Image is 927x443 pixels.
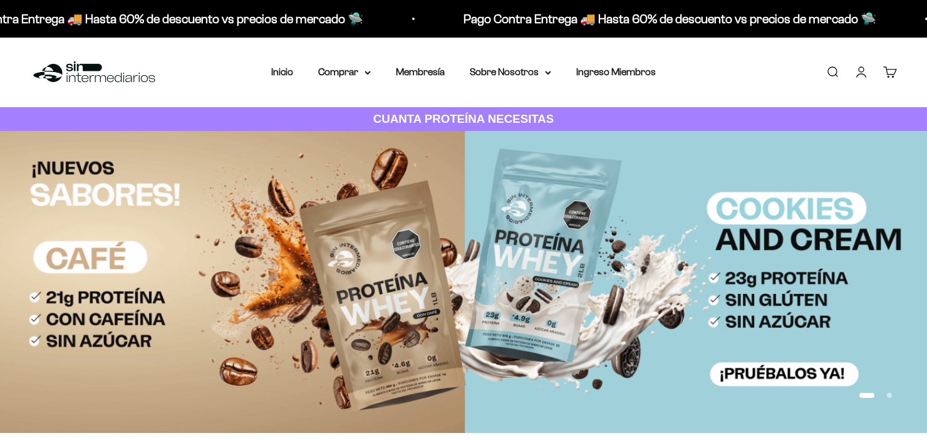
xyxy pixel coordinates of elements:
[470,64,551,80] summary: Sobre Nosotros
[396,66,445,77] a: Membresía
[436,9,849,29] p: Pago Contra Entrega 🚚 Hasta 60% de descuento vs precios de mercado 🛸
[271,66,293,77] a: Inicio
[576,66,656,77] a: Ingreso Miembros
[318,64,371,80] summary: Comprar
[373,112,554,125] strong: CUANTA PROTEÍNA NECESITAS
